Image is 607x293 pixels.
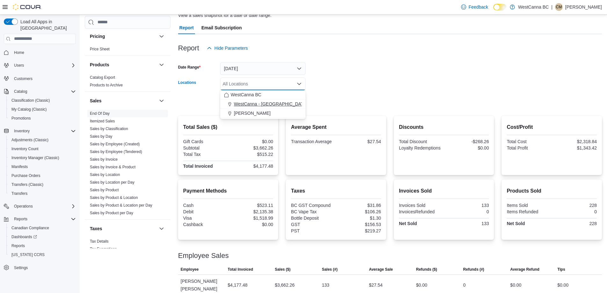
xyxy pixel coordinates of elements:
div: 133 [445,221,489,226]
span: Settings [11,264,76,272]
div: Total Profit [507,145,550,150]
div: Total Discount [399,139,443,144]
div: Invoices Sold [399,203,443,208]
span: Price Sheet [90,47,110,52]
div: $523.11 [229,203,273,208]
button: Inventory Manager (Classic) [6,153,78,162]
button: Settings [1,263,78,272]
a: Promotions [9,114,33,122]
span: Email Subscription [201,21,242,34]
div: Total Cost [507,139,550,144]
button: Catalog [11,88,30,95]
span: Classification (Classic) [9,97,76,104]
span: Average Sale [369,267,393,272]
div: $2,318.84 [553,139,597,144]
span: Washington CCRS [9,251,76,259]
span: Users [11,62,76,69]
span: Dashboards [11,234,37,239]
button: Taxes [90,225,156,232]
span: Purchase Orders [11,173,40,178]
div: Items Refunded [507,209,550,214]
div: $27.54 [337,139,381,144]
a: Sales by Classification [90,127,128,131]
div: $3,662.26 [229,145,273,150]
label: Locations [178,80,196,85]
div: $31.86 [337,203,381,208]
a: Sales by Location per Day [90,180,134,185]
button: [PERSON_NAME] [220,109,306,118]
span: Employee [181,267,199,272]
span: Hide Parameters [214,45,248,51]
a: Settings [11,264,30,272]
div: $0.00 [557,281,568,289]
h2: Total Sales ($) [183,123,273,131]
span: Average Refund [510,267,539,272]
a: Purchase Orders [9,172,43,179]
a: Sales by Product per Day [90,211,133,215]
label: Date Range [178,65,201,70]
button: Reports [11,215,30,223]
div: Conrad MacDonald [555,3,563,11]
div: $0.00 [229,222,273,227]
nav: Complex example [4,45,76,289]
button: Home [1,48,78,57]
button: WestCanna BC [220,90,306,99]
span: Reports [11,243,25,248]
span: Sales by Employee (Created) [90,142,140,147]
strong: Total Invoiced [183,164,213,169]
span: Sales (#) [322,267,337,272]
a: Canadian Compliance [9,224,52,232]
div: Items Sold [507,203,550,208]
span: Customers [11,74,76,82]
a: Sales by Product & Location per Day [90,203,152,208]
button: Operations [1,202,78,211]
h3: Products [90,62,109,68]
div: $1,343.42 [553,145,597,150]
span: Inventory Count [9,145,76,153]
button: Hide Parameters [204,42,250,55]
strong: Net Sold [507,221,525,226]
div: Taxes [85,238,170,255]
span: Reports [11,215,76,223]
span: Reports [14,216,27,222]
button: Taxes [158,225,165,232]
button: Adjustments (Classic) [6,136,78,144]
span: Adjustments (Classic) [9,136,76,144]
p: | [551,3,553,11]
span: CM [556,3,562,11]
div: 0 [463,281,466,289]
div: $4,177.48 [229,164,273,169]
span: [US_STATE] CCRS [11,252,45,257]
h2: Average Spent [291,123,381,131]
h2: Cost/Profit [507,123,597,131]
div: $106.26 [337,209,381,214]
div: Pricing [85,45,170,55]
div: $4,177.48 [228,281,248,289]
span: Tax Exemptions [90,246,117,252]
span: Users [14,63,24,68]
div: Sales [85,110,170,219]
a: Reports [9,242,27,250]
span: Dashboards [9,233,76,241]
a: Inventory Count [9,145,41,153]
span: WestCanna BC [231,92,261,98]
a: Sales by Invoice [90,157,118,162]
button: Canadian Compliance [6,223,78,232]
span: Catalog [11,88,76,95]
span: End Of Day [90,111,110,116]
span: Report [179,21,194,34]
button: Catalog [1,87,78,96]
a: [US_STATE] CCRS [9,251,47,259]
h3: Pricing [90,33,105,40]
span: Sales ($) [275,267,290,272]
a: Transfers [9,190,30,197]
div: InvoicesRefunded [399,209,443,214]
div: Total Tax [183,152,227,157]
span: Transfers [9,190,76,197]
button: WestCanna - [GEOGRAPHIC_DATA] [220,99,306,109]
div: Products [85,74,170,92]
button: Sales [158,97,165,105]
div: $2,135.38 [229,209,273,214]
